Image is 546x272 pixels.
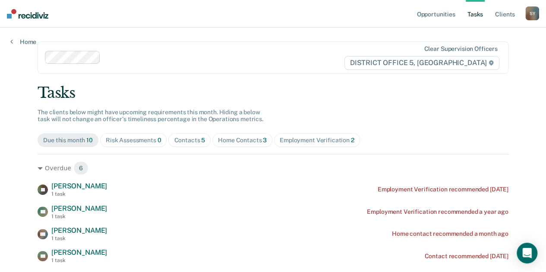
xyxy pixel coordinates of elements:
div: Open Intercom Messenger [517,243,537,263]
span: [PERSON_NAME] [51,204,107,213]
div: Tasks [38,84,508,102]
div: Contact recommended [DATE] [424,253,508,260]
span: [PERSON_NAME] [51,182,107,190]
div: Home contact recommended a month ago [392,230,508,238]
div: Employment Verification recommended [DATE] [378,186,508,193]
span: The clients below might have upcoming requirements this month. Hiding a below task will not chang... [38,109,263,123]
div: Home Contacts [218,137,267,144]
div: Contacts [174,137,205,144]
div: Due this month [43,137,93,144]
span: [PERSON_NAME] [51,248,107,256]
div: 1 task [51,191,107,197]
div: Overdue 6 [38,161,508,175]
span: 2 [351,137,354,144]
div: Clear supervision officers [424,45,497,53]
span: 0 [158,137,161,144]
div: 1 task [51,235,107,241]
div: 1 task [51,213,107,219]
div: S Y [525,6,539,20]
span: 6 [73,161,88,175]
img: Recidiviz [7,9,48,19]
div: Employment Verification [280,137,354,144]
span: 5 [201,137,205,144]
span: [PERSON_NAME] [51,226,107,234]
span: DISTRICT OFFICE 5, [GEOGRAPHIC_DATA] [344,56,499,70]
div: Employment Verification recommended a year ago [367,208,508,216]
div: Risk Assessments [106,137,161,144]
button: SY [525,6,539,20]
a: Home [10,38,36,46]
span: 3 [263,137,267,144]
div: 1 task [51,257,107,263]
span: 10 [86,137,93,144]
